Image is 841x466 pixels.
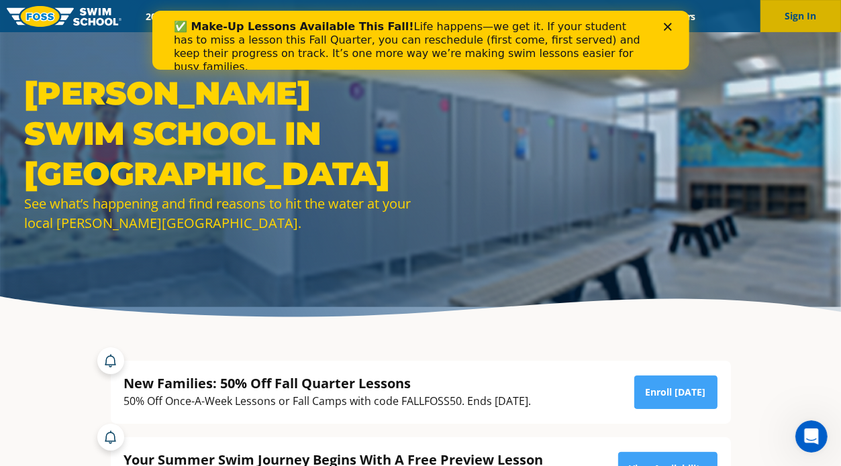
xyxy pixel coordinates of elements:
a: Swim Like [PERSON_NAME] [467,10,609,23]
iframe: Intercom live chat [795,420,828,453]
h1: [PERSON_NAME] Swim School in [GEOGRAPHIC_DATA] [24,73,413,194]
a: Blog [609,10,651,23]
img: FOSS Swim School Logo [7,6,121,27]
div: Close [511,12,525,20]
div: See what’s happening and find reasons to hit the water at your local [PERSON_NAME][GEOGRAPHIC_DATA]. [24,194,413,233]
a: 2025 Calendar [134,10,218,23]
b: ✅ Make-Up Lessons Available This Fall! [21,9,262,22]
div: 50% Off Once-A-Week Lessons or Fall Camps with code FALLFOSS50. Ends [DATE]. [124,392,532,410]
iframe: Intercom live chat banner [152,11,689,70]
a: About FOSS [392,10,467,23]
a: Swim Path® Program [275,10,392,23]
a: Careers [651,10,707,23]
div: Life happens—we get it. If your student has to miss a lesson this Fall Quarter, you can reschedul... [21,9,494,63]
div: New Families: 50% Off Fall Quarter Lessons [124,374,532,392]
a: Enroll [DATE] [634,375,718,409]
a: Schools [218,10,275,23]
